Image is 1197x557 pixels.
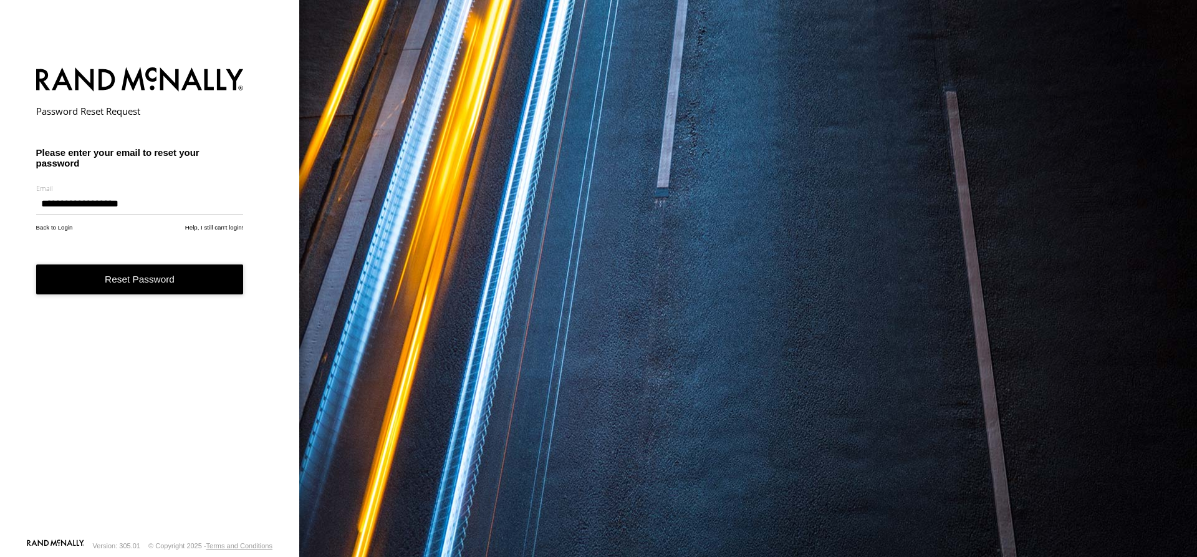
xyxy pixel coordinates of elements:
[36,183,244,193] label: Email
[185,224,244,231] a: Help, I still can't login!
[36,224,73,231] a: Back to Login
[148,542,272,550] div: © Copyright 2025 -
[36,264,244,295] button: Reset Password
[36,65,244,97] img: Rand McNally
[36,147,244,168] h3: Please enter your email to reset your password
[36,105,244,117] h2: Password Reset Request
[93,542,140,550] div: Version: 305.01
[27,540,84,552] a: Visit our Website
[206,542,272,550] a: Terms and Conditions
